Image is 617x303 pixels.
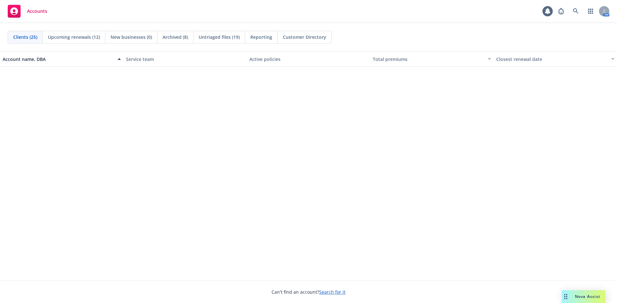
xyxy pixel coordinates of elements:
[163,34,188,40] span: Archived (8)
[555,5,568,18] a: Report a Bug
[575,294,600,299] span: Nova Assist
[319,289,345,295] a: Search for it
[249,56,368,63] div: Active policies
[126,56,244,63] div: Service team
[199,34,240,40] span: Untriaged files (19)
[494,51,617,67] button: Closest renewal date
[250,34,272,40] span: Reporting
[27,9,47,14] span: Accounts
[272,289,345,295] span: Can't find an account?
[48,34,100,40] span: Upcoming renewals (12)
[13,34,37,40] span: Clients (25)
[562,290,570,303] div: Drag to move
[562,290,605,303] button: Nova Assist
[569,5,582,18] a: Search
[247,51,370,67] button: Active policies
[3,56,114,63] div: Account name, DBA
[584,5,597,18] a: Switch app
[5,2,50,20] a: Accounts
[496,56,607,63] div: Closest renewal date
[111,34,152,40] span: New businesses (0)
[373,56,484,63] div: Total premiums
[123,51,247,67] button: Service team
[370,51,494,67] button: Total premiums
[283,34,326,40] span: Customer Directory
